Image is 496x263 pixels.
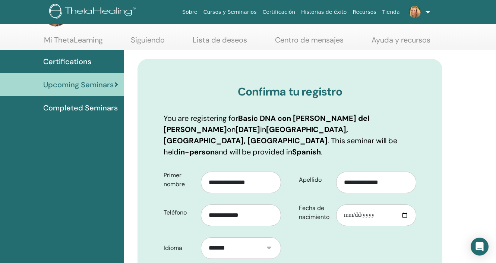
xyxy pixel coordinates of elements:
a: Lista de deseos [193,35,247,50]
p: You are registering for on in . This seminar will be held and will be provided in . [164,113,416,157]
a: Centro de mensajes [275,35,344,50]
div: Open Intercom Messenger [471,238,489,256]
label: Apellido [293,173,336,187]
span: Certifications [43,56,91,67]
span: Upcoming Seminars [43,79,114,90]
a: Historias de éxito [298,5,350,19]
a: Mi ThetaLearning [44,35,103,50]
a: Sobre [179,5,200,19]
b: Spanish [292,147,321,157]
label: Idioma [158,241,201,255]
a: Siguiendo [131,35,165,50]
label: Primer nombre [158,168,201,191]
label: Teléfono [158,206,201,220]
img: default.jpg [409,6,421,18]
b: in-person [179,147,215,157]
a: Cursos y Seminarios [200,5,260,19]
h3: Confirma tu registro [164,85,416,98]
b: Basic DNA con [PERSON_NAME] del [PERSON_NAME] [164,113,369,134]
label: Fecha de nacimiento [293,201,336,224]
a: Tienda [379,5,403,19]
img: logo.png [49,4,138,21]
span: Completed Seminars [43,102,118,113]
a: Recursos [350,5,379,19]
b: [DATE] [236,125,260,134]
a: Ayuda y recursos [372,35,430,50]
a: Certificación [259,5,298,19]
